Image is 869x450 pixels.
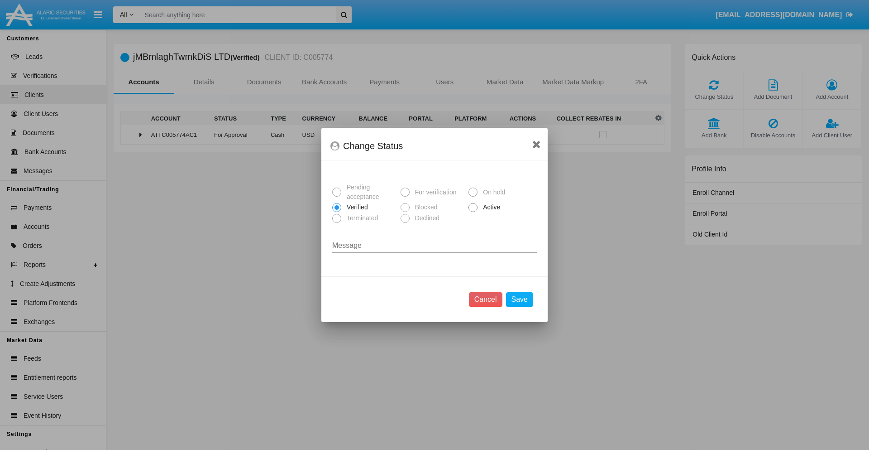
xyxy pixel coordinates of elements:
span: Declined [410,213,442,223]
span: For verification [410,188,459,197]
span: Blocked [410,203,440,212]
button: Save [506,292,533,307]
span: Pending acceptance [341,183,397,202]
span: Active [477,203,502,212]
div: Change Status [330,139,539,153]
button: Cancel [469,292,502,307]
span: Verified [341,203,370,212]
span: Terminated [341,213,380,223]
span: On hold [477,188,507,197]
